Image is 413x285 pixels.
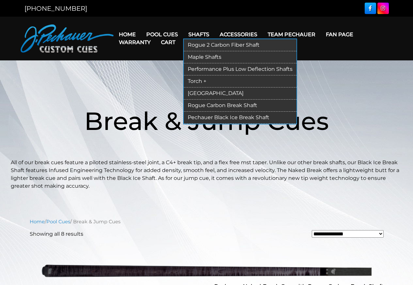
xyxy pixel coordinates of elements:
a: [GEOGRAPHIC_DATA] [184,87,296,100]
a: Pool Cues [141,26,183,43]
a: Performance Plus Low Deflection Shafts [184,63,296,75]
a: Team Pechauer [262,26,321,43]
a: Torch + [184,75,296,87]
p: All of our break cues feature a piloted stainless-steel joint, a C4+ break tip, and a flex free m... [11,159,403,190]
a: Pool Cues [46,219,70,225]
a: Home [30,219,45,225]
a: Shafts [183,26,214,43]
a: Home [114,26,141,43]
img: Pechauer Custom Cues [21,24,114,53]
a: [PHONE_NUMBER] [24,5,87,12]
a: Accessories [214,26,262,43]
nav: Breadcrumb [30,218,384,225]
a: Fan Page [321,26,358,43]
a: Warranty [114,34,156,51]
a: Pechauer Black Ice Break Shaft [184,112,296,124]
a: Rogue Carbon Break Shaft [184,100,296,112]
p: Showing all 8 results [30,230,83,238]
a: Rogue 2 Carbon Fiber Shaft [184,39,296,51]
a: Maple Shafts [184,51,296,63]
select: Shop order [312,230,384,238]
a: Cart [156,34,181,51]
span: Break & Jump Cues [84,106,329,136]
